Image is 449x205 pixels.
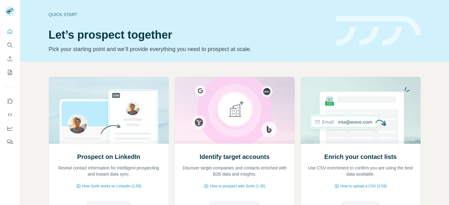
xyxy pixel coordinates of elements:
[5,109,15,120] button: Use Surfe API
[324,152,397,161] h2: Enrich your contact lists
[49,45,329,53] p: Pick your starting point and we’ll provide everything you need to prospect at scale.
[5,40,15,51] button: Search
[336,16,421,46] img: banner
[5,96,15,107] button: Use Surfe on LinkedIn
[200,152,270,161] h2: Identify target accounts
[82,183,141,189] span: How Surfe works on LinkedIn (1:58)
[175,77,295,144] img: Identify target accounts
[49,77,169,144] img: Prospect on LinkedIn
[77,152,140,161] h2: Prospect on LinkedIn
[5,26,15,37] button: Quick start
[5,67,15,78] button: My lists
[49,29,329,41] h1: Let’s prospect together
[55,165,162,177] p: Reveal contact information for intelligent prospecting and instant data sync.
[5,53,15,64] button: Enrich CSV
[307,165,414,177] p: Use CSV enrichment to confirm you are using the best data available.
[210,183,265,189] span: How to prospect with Surfe (1:30)
[181,165,288,177] p: Discover target companies and contacts enriched with B2B data and insights.
[340,183,387,189] span: How to upload a CSV (2:59)
[49,11,329,18] div: Quick start
[5,136,15,147] button: Feedback
[300,77,421,144] img: Enrich your contact lists
[5,123,15,134] button: Dashboard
